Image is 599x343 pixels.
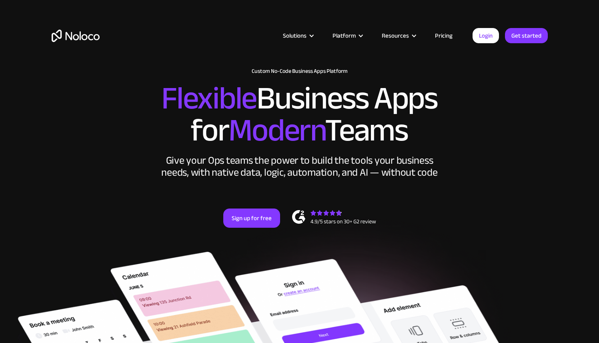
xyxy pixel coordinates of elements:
[505,28,548,43] a: Get started
[372,30,425,41] div: Resources
[223,209,280,228] a: Sign up for free
[228,100,325,160] span: Modern
[473,28,499,43] a: Login
[273,30,323,41] div: Solutions
[160,154,440,179] div: Give your Ops teams the power to build the tools your business needs, with native data, logic, au...
[333,30,356,41] div: Platform
[283,30,307,41] div: Solutions
[323,30,372,41] div: Platform
[425,30,463,41] a: Pricing
[52,30,100,42] a: home
[52,82,548,146] h2: Business Apps for Teams
[382,30,409,41] div: Resources
[161,68,256,128] span: Flexible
